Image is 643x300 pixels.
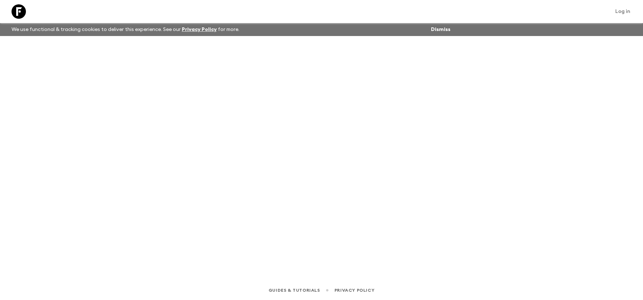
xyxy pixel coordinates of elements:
p: We use functional & tracking cookies to deliver this experience. See our for more. [9,23,242,36]
button: Dismiss [429,24,452,35]
a: Privacy Policy [334,286,374,294]
a: Guides & Tutorials [269,286,320,294]
a: Log in [611,6,634,17]
a: Privacy Policy [182,27,217,32]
